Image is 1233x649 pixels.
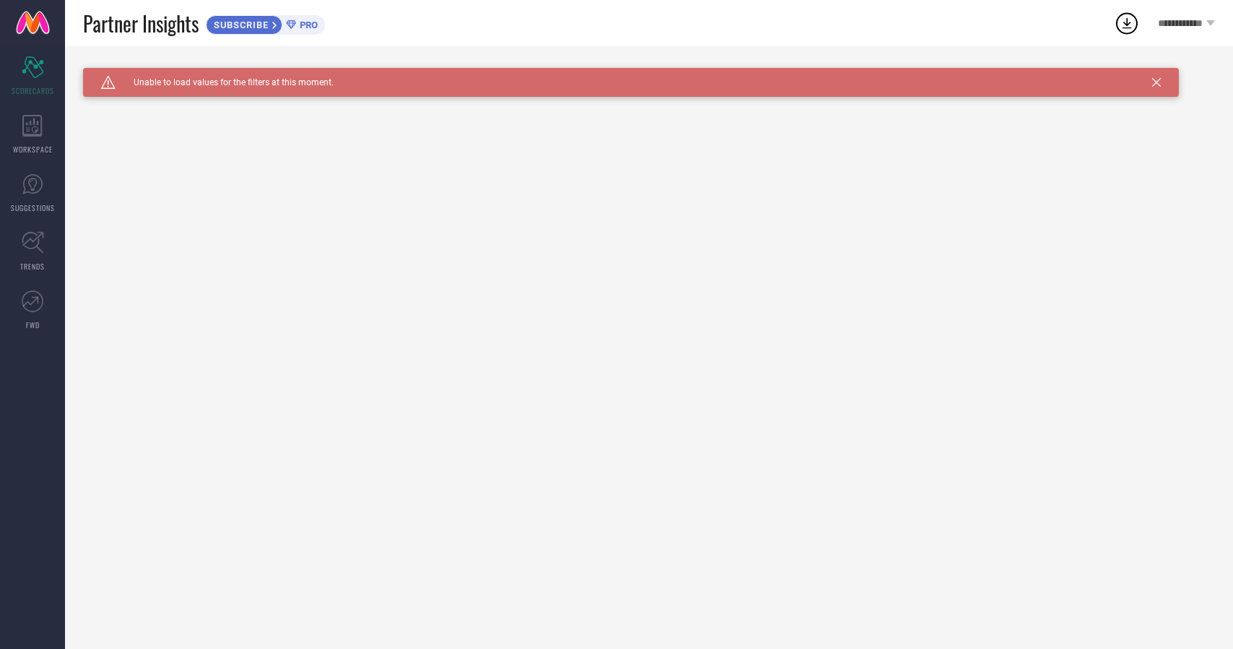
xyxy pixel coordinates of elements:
span: WORKSPACE [13,144,53,155]
span: SCORECARDS [12,85,54,96]
span: PRO [296,20,318,30]
span: Unable to load values for the filters at this moment. [116,77,334,87]
span: FWD [26,319,40,330]
span: Partner Insights [83,9,199,38]
div: Unable to load filters at this moment. Please try later. [83,68,1215,79]
a: SUBSCRIBEPRO [206,12,325,35]
span: TRENDS [20,261,45,272]
span: SUGGESTIONS [11,202,55,213]
div: Open download list [1114,10,1140,36]
span: SUBSCRIBE [207,20,272,30]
